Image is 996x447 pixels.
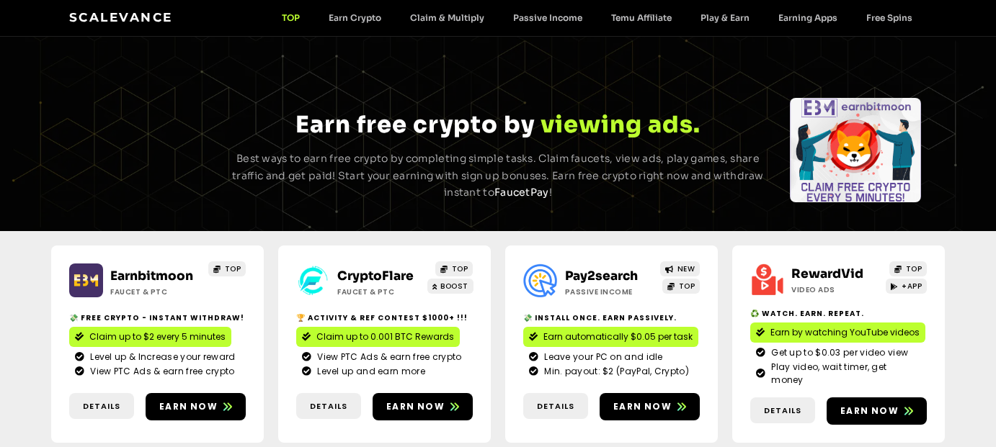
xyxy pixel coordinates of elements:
[230,150,766,202] p: Best ways to earn free crypto by completing simple tasks. Claim faucets, view ads, play games, sh...
[600,393,700,420] a: Earn now
[146,393,246,420] a: Earn now
[396,12,499,23] a: Claim & Multiply
[225,263,241,274] span: TOP
[86,365,234,378] span: View PTC Ads & earn free crypto
[523,327,698,347] a: Earn automatically $0.05 per task
[310,400,347,412] span: Details
[790,98,921,202] div: Slides
[499,12,597,23] a: Passive Income
[452,263,468,274] span: TOP
[852,12,927,23] a: Free Spins
[267,12,314,23] a: TOP
[267,12,927,23] nav: Menu
[768,346,908,359] span: Get up to $0.03 per video view
[750,308,927,319] h2: ♻️ Watch. Earn. Repeat.
[89,330,226,343] span: Claim up to $2 every 5 minutes
[768,361,921,387] span: Play video, wait timer, get money
[660,261,700,276] a: NEW
[750,322,925,343] a: Earn by watching YouTube videos
[827,397,927,425] a: Earn now
[86,351,235,364] span: Level up & Increase your reward
[770,326,920,339] span: Earn by watching YouTube videos
[543,330,693,343] span: Earn automatically $0.05 per task
[597,12,686,23] a: Temu Affiliate
[613,400,672,413] span: Earn now
[83,400,120,412] span: Details
[110,268,193,284] a: Earnbitmoon
[523,393,588,420] a: Details
[541,365,689,378] span: Min. payout: $2 (PayPal, Crypto)
[296,327,460,347] a: Claim up to 0.001 BTC Rewards
[69,312,246,323] h2: 💸 Free crypto - Instant withdraw!
[679,281,695,292] span: TOP
[537,400,574,412] span: Details
[565,268,638,284] a: Pay2search
[314,351,461,364] span: View PTC Ads & earn free crypto
[386,400,445,413] span: Earn now
[427,279,473,294] a: BOOST
[316,330,454,343] span: Claim up to 0.001 BTC Rewards
[541,351,663,364] span: Leave your PC on and idle
[208,261,246,276] a: TOP
[906,263,922,274] span: TOP
[686,12,764,23] a: Play & Earn
[791,284,881,295] h2: Video ads
[440,281,468,292] span: BOOST
[314,12,396,23] a: Earn Crypto
[110,286,200,297] h2: Faucet & PTC
[69,10,173,24] a: Scalevance
[523,312,700,323] h2: 💸 Install Once. Earn Passively.
[886,279,928,294] a: +APP
[69,327,231,347] a: Claim up to $2 every 5 minutes
[337,268,414,284] a: CryptoFlare
[840,405,899,417] span: Earn now
[69,393,134,420] a: Details
[889,261,927,276] a: TOP
[295,110,535,139] span: Earn free crypto by
[435,261,473,276] a: TOP
[296,312,473,323] h2: 🏆 Activity & ref contest $1000+ !!!
[337,286,427,297] h2: Faucet & PTC
[565,286,655,297] h2: Passive Income
[764,12,852,23] a: Earning Apps
[75,98,206,202] div: Slides
[159,400,218,413] span: Earn now
[494,186,549,199] a: FaucetPay
[314,365,425,378] span: Level up and earn more
[750,397,815,424] a: Details
[662,279,700,294] a: TOP
[296,393,361,420] a: Details
[677,263,695,274] span: NEW
[373,393,473,420] a: Earn now
[902,281,922,292] span: +APP
[791,266,863,281] a: RewardVid
[764,405,801,417] span: Details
